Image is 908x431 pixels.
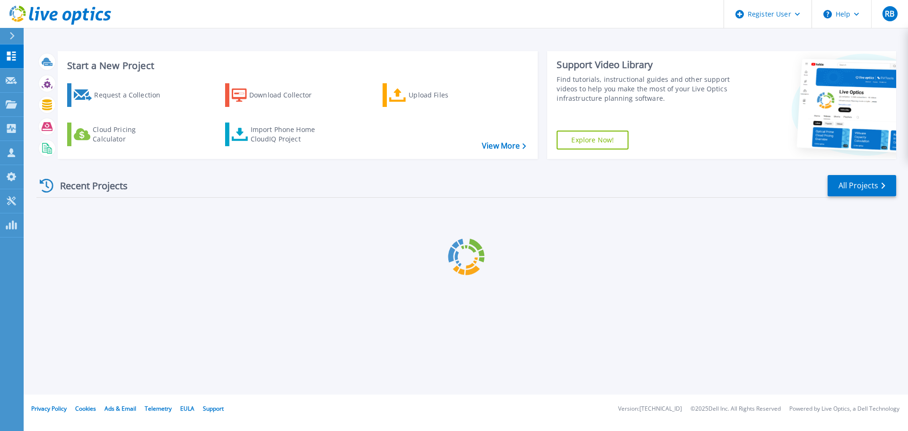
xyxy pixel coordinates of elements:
a: Support [203,405,224,413]
div: Download Collector [249,86,325,105]
h3: Start a New Project [67,61,526,71]
a: Cookies [75,405,96,413]
a: View More [482,141,526,150]
a: Ads & Email [105,405,136,413]
div: Support Video Library [557,59,734,71]
a: EULA [180,405,194,413]
div: Cloud Pricing Calculator [93,125,168,144]
li: Version: [TECHNICAL_ID] [618,406,682,412]
a: Request a Collection [67,83,173,107]
div: Recent Projects [36,174,140,197]
a: Download Collector [225,83,331,107]
a: Cloud Pricing Calculator [67,123,173,146]
div: Import Phone Home CloudIQ Project [251,125,324,144]
div: Request a Collection [94,86,170,105]
li: © 2025 Dell Inc. All Rights Reserved [690,406,781,412]
div: Upload Files [409,86,484,105]
li: Powered by Live Optics, a Dell Technology [789,406,899,412]
a: All Projects [828,175,896,196]
a: Explore Now! [557,131,629,150]
span: RB [885,10,894,18]
div: Find tutorials, instructional guides and other support videos to help you make the most of your L... [557,75,734,103]
a: Privacy Policy [31,405,67,413]
a: Telemetry [145,405,172,413]
a: Upload Files [383,83,488,107]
